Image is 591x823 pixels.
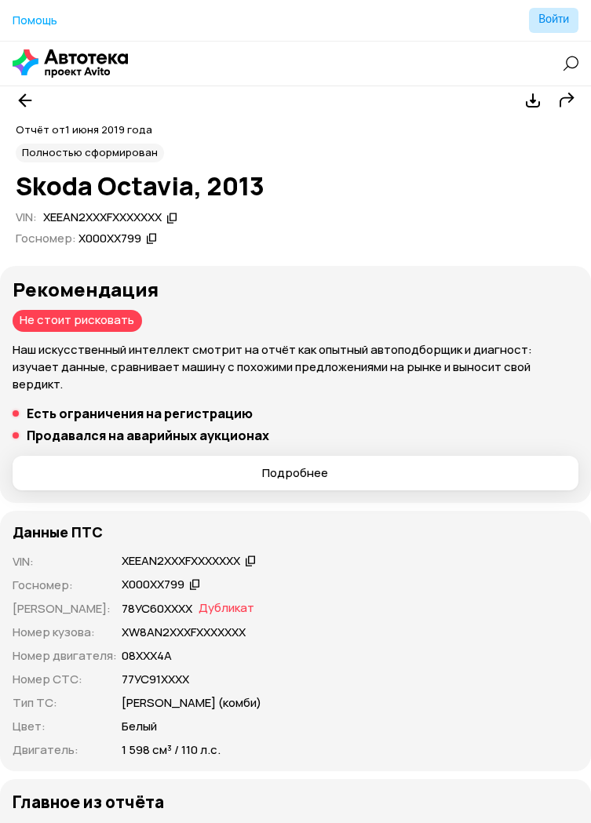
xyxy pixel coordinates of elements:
[122,553,240,570] div: XEEAN2XXXFXXXXXXX
[13,694,117,712] p: Тип ТС :
[199,600,254,617] span: Дубликат
[122,577,184,593] div: Х000ХХ799
[13,792,578,812] h3: Главное из отчёта
[13,341,578,393] p: Наш искусственный интеллект смотрит на отчёт как опытный автоподборщик и диагност: изучает данные...
[78,231,141,247] div: Х000ХХ799
[13,647,117,665] p: Номер двигателя :
[262,465,328,481] span: Подробнее
[122,718,157,735] p: Белый
[13,523,103,541] h4: Данные ПТС
[16,122,152,137] span: Отчёт от 1 июня 2019 года
[16,209,37,225] span: VIN :
[13,577,117,594] p: Госномер :
[13,13,57,27] span: Помощь
[27,428,269,443] h5: Продавался на аварийных аукционах
[529,8,578,33] button: Войти
[16,144,164,162] div: Полностью сформирован
[43,209,162,226] div: XEEAN2XXXFXXXXXXX
[13,671,117,688] p: Номер СТС :
[13,600,117,617] p: [PERSON_NAME] :
[13,741,117,759] p: Двигатель :
[16,230,76,246] span: Госномер:
[27,406,253,421] h5: Есть ограничения на регистрацию
[16,172,575,200] h1: Skoda Octavia, 2013
[13,279,578,300] h3: Рекомендация
[13,13,57,28] a: Помощь
[13,456,578,490] button: Подробнее
[538,14,569,25] span: Войти
[13,553,117,570] p: VIN :
[122,600,192,617] p: 78УС60XXXX
[122,647,172,665] p: 08XXX4A
[122,624,246,641] p: XW8AN2XXXFXXXXXXX
[13,310,142,332] div: Не стоит рисковать
[13,624,117,641] p: Номер кузова :
[122,671,189,688] p: 77УС91XXXX
[122,694,261,712] p: [PERSON_NAME] (комби)
[122,741,221,759] p: 1 598 см³ / 110 л.с.
[13,718,117,735] p: Цвет :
